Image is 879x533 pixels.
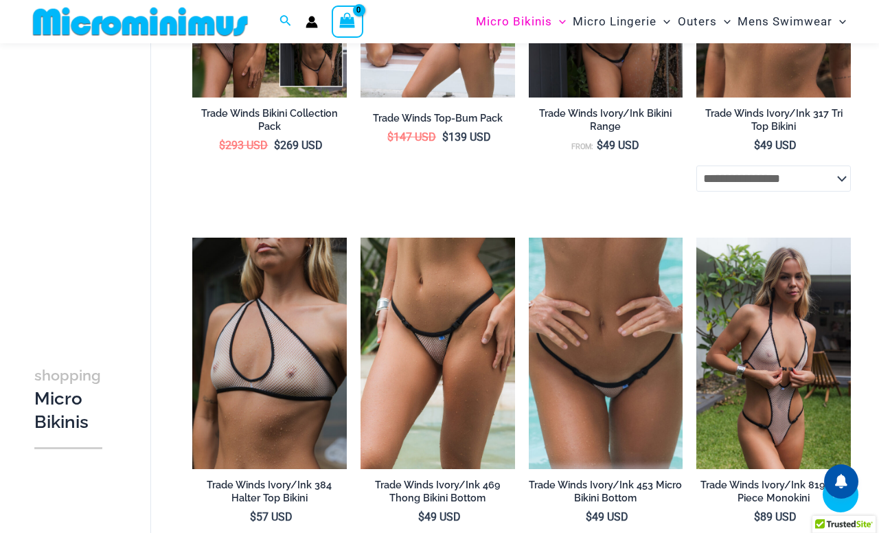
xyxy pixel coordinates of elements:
[470,2,852,41] nav: Site Navigation
[696,238,851,469] a: Trade Winds IvoryInk 819 One Piece 06Trade Winds IvoryInk 819 One Piece 03Trade Winds IvoryInk 81...
[34,46,158,321] iframe: TrustedSite Certified
[192,479,347,510] a: Trade Winds Ivory/Ink 384 Halter Top Bikini
[754,139,760,152] span: $
[34,367,101,384] span: shopping
[754,510,760,523] span: $
[476,4,552,39] span: Micro Bikinis
[418,510,424,523] span: $
[674,4,734,39] a: OutersMenu ToggleMenu Toggle
[418,510,461,523] bdi: 49 USD
[387,131,436,144] bdi: 147 USD
[219,139,268,152] bdi: 293 USD
[361,238,515,469] img: Trade Winds IvoryInk 469 Thong 01
[597,139,603,152] span: $
[696,479,851,504] h2: Trade Winds Ivory/Ink 819 One Piece Monokini
[678,4,717,39] span: Outers
[472,4,569,39] a: Micro BikinisMenu ToggleMenu Toggle
[27,6,253,37] img: MM SHOP LOGO FLAT
[696,107,851,133] h2: Trade Winds Ivory/Ink 317 Tri Top Bikini
[274,139,323,152] bdi: 269 USD
[696,479,851,510] a: Trade Winds Ivory/Ink 819 One Piece Monokini
[361,238,515,469] a: Trade Winds IvoryInk 469 Thong 01Trade Winds IvoryInk 317 Top 469 Thong 06Trade Winds IvoryInk 31...
[361,479,515,504] h2: Trade Winds Ivory/Ink 469 Thong Bikini Bottom
[573,4,657,39] span: Micro Lingerie
[361,112,515,125] h2: Trade Winds Top-Bum Pack
[696,107,851,138] a: Trade Winds Ivory/Ink 317 Tri Top Bikini
[717,4,731,39] span: Menu Toggle
[529,238,683,469] a: Trade Winds IvoryInk 453 Micro 02Trade Winds IvoryInk 384 Top 453 Micro 06Trade Winds IvoryInk 38...
[387,131,393,144] span: $
[832,4,846,39] span: Menu Toggle
[754,510,797,523] bdi: 89 USD
[192,107,347,138] a: Trade Winds Bikini Collection Pack
[586,510,592,523] span: $
[279,13,292,30] a: Search icon link
[34,363,102,433] h3: Micro Bikinis
[361,112,515,130] a: Trade Winds Top-Bum Pack
[274,139,280,152] span: $
[442,131,491,144] bdi: 139 USD
[529,479,683,510] a: Trade Winds Ivory/Ink 453 Micro Bikini Bottom
[361,479,515,510] a: Trade Winds Ivory/Ink 469 Thong Bikini Bottom
[332,5,363,37] a: View Shopping Cart, empty
[571,142,593,151] span: From:
[529,238,683,469] img: Trade Winds IvoryInk 453 Micro 02
[734,4,849,39] a: Mens SwimwearMenu ToggleMenu Toggle
[586,510,628,523] bdi: 49 USD
[738,4,832,39] span: Mens Swimwear
[306,16,318,28] a: Account icon link
[250,510,293,523] bdi: 57 USD
[696,238,851,469] img: Trade Winds IvoryInk 819 One Piece 06
[442,131,448,144] span: $
[569,4,674,39] a: Micro LingerieMenu ToggleMenu Toggle
[597,139,639,152] bdi: 49 USD
[192,107,347,133] h2: Trade Winds Bikini Collection Pack
[529,107,683,138] a: Trade Winds Ivory/Ink Bikini Range
[754,139,797,152] bdi: 49 USD
[529,107,683,133] h2: Trade Winds Ivory/Ink Bikini Range
[552,4,566,39] span: Menu Toggle
[192,238,347,469] a: Trade Winds IvoryInk 384 Top 01Trade Winds IvoryInk 384 Top 469 Thong 03Trade Winds IvoryInk 384 ...
[250,510,256,523] span: $
[192,238,347,469] img: Trade Winds IvoryInk 384 Top 01
[219,139,225,152] span: $
[529,479,683,504] h2: Trade Winds Ivory/Ink 453 Micro Bikini Bottom
[192,479,347,504] h2: Trade Winds Ivory/Ink 384 Halter Top Bikini
[657,4,670,39] span: Menu Toggle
